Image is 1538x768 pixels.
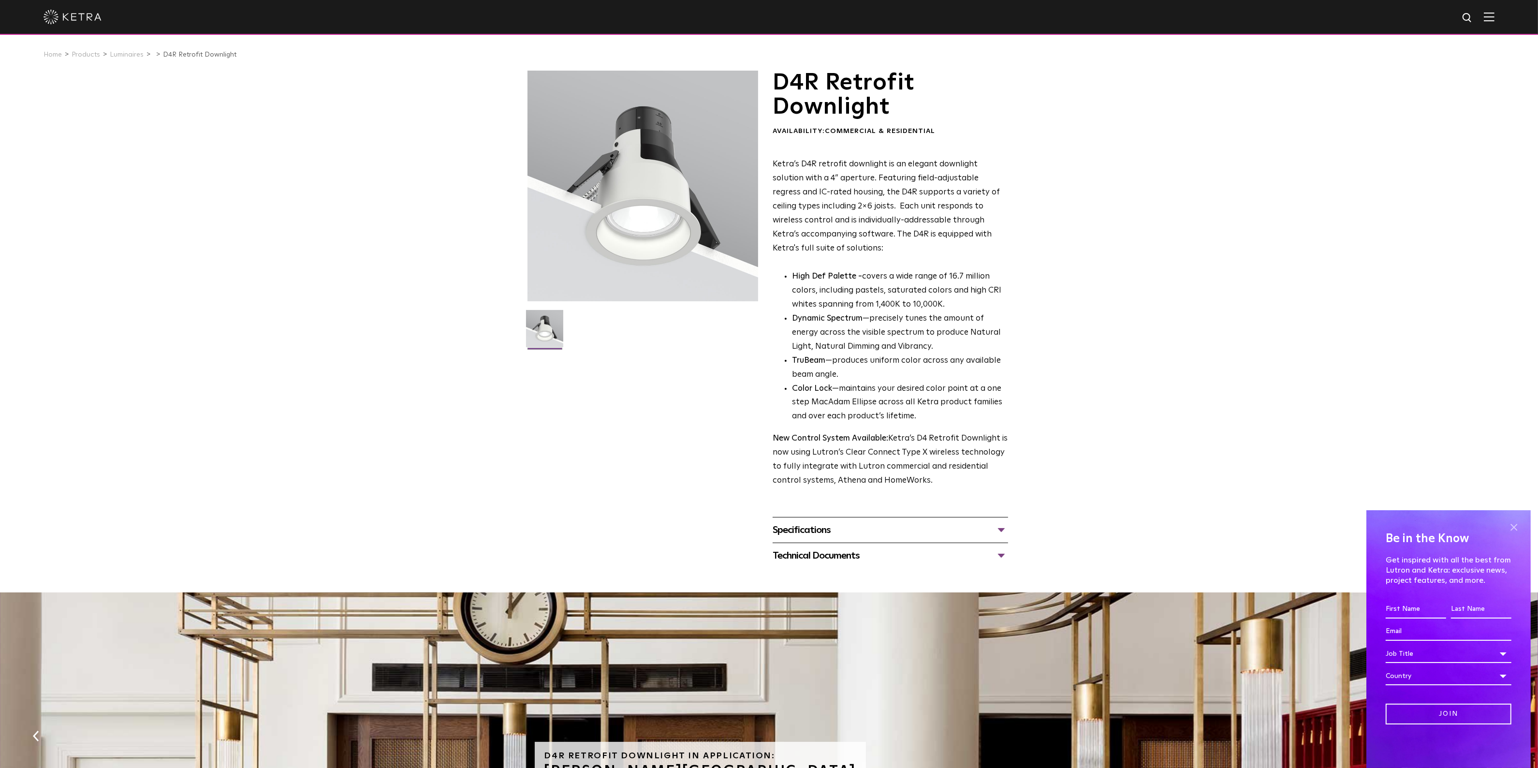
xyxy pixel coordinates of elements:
[1386,704,1511,724] input: Join
[773,522,1008,538] div: Specifications
[163,51,236,58] a: D4R Retrofit Downlight
[526,310,563,354] img: D4R Retrofit Downlight
[773,158,1008,255] p: Ketra’s D4R retrofit downlight is an elegant downlight solution with a 4” aperture. Featuring fie...
[44,10,102,24] img: ketra-logo-2019-white
[31,730,41,742] button: Previous
[792,384,832,393] strong: Color Lock
[110,51,144,58] a: Luminaires
[1386,622,1511,641] input: Email
[1451,600,1511,619] input: Last Name
[1484,12,1494,21] img: Hamburger%20Nav.svg
[792,312,1008,354] li: —precisely tunes the amount of energy across the visible spectrum to produce Natural Light, Natur...
[773,127,1008,136] div: Availability:
[792,382,1008,424] li: —maintains your desired color point at a one step MacAdam Ellipse across all Ketra product famili...
[792,354,1008,382] li: —produces uniform color across any available beam angle.
[1386,555,1511,585] p: Get inspired with all the best from Lutron and Ketra: exclusive news, project features, and more.
[773,432,1008,488] p: Ketra’s D4 Retrofit Downlight is now using Lutron’s Clear Connect Type X wireless technology to f...
[1386,645,1511,663] div: Job Title
[72,51,100,58] a: Products
[773,71,1008,119] h1: D4R Retrofit Downlight
[773,548,1008,563] div: Technical Documents
[1386,667,1511,685] div: Country
[792,314,863,323] strong: Dynamic Spectrum
[792,356,825,365] strong: TruBeam
[1386,600,1446,619] input: First Name
[792,272,862,281] strong: High Def Palette -
[792,270,1008,312] p: covers a wide range of 16.7 million colors, including pastels, saturated colors and high CRI whit...
[1462,12,1474,24] img: search icon
[825,128,935,134] span: Commercial & Residential
[773,434,888,443] strong: New Control System Available:
[1386,530,1511,548] h4: Be in the Know
[544,752,857,760] h6: D4R Retrofit Downlight in Application:
[44,51,62,58] a: Home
